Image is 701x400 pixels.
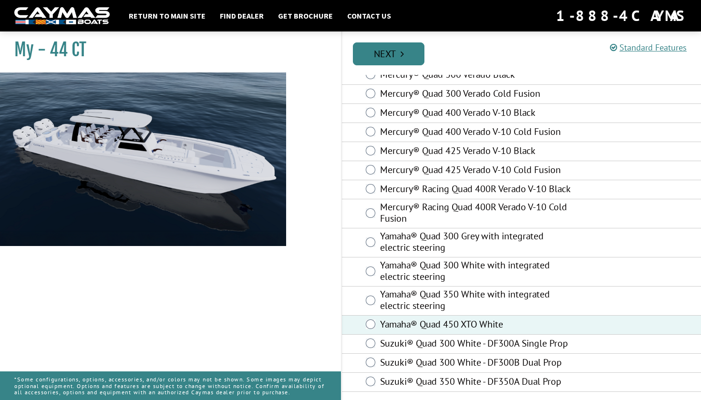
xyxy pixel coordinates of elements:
[380,183,573,197] label: Mercury® Racing Quad 400R Verado V-10 Black
[353,42,424,65] a: Next
[556,5,687,26] div: 1-888-4CAYMAS
[14,371,327,400] p: *Some configurations, options, accessories, and/or colors may not be shown. Some images may depic...
[380,338,573,351] label: Suzuki® Quad 300 White - DF300A Single Prop
[380,201,573,226] label: Mercury® Racing Quad 400R Verado V-10 Cold Fusion
[350,41,701,65] ul: Pagination
[380,259,573,285] label: Yamaha® Quad 300 White with integrated electric steering
[380,357,573,370] label: Suzuki® Quad 300 White - DF300B Dual Prop
[380,288,573,314] label: Yamaha® Quad 350 White with integrated electric steering
[380,164,573,178] label: Mercury® Quad 425 Verado V-10 Cold Fusion
[273,10,338,22] a: Get Brochure
[14,39,317,61] h1: My - 44 CT
[610,42,687,53] a: Standard Features
[380,88,573,102] label: Mercury® Quad 300 Verado Cold Fusion
[380,69,573,82] label: Mercury® Quad 300 Verado Black
[215,10,268,22] a: Find Dealer
[380,318,573,332] label: Yamaha® Quad 450 XTO White
[124,10,210,22] a: Return to main site
[380,376,573,390] label: Suzuki® Quad 350 White - DF350A Dual Prop
[342,10,396,22] a: Contact Us
[380,145,573,159] label: Mercury® Quad 425 Verado V-10 Black
[14,7,110,25] img: white-logo-c9c8dbefe5ff5ceceb0f0178aa75bf4bb51f6bca0971e226c86eb53dfe498488.png
[380,126,573,140] label: Mercury® Quad 400 Verado V-10 Cold Fusion
[380,107,573,121] label: Mercury® Quad 400 Verado V-10 Black
[380,230,573,256] label: Yamaha® Quad 300 Grey with integrated electric steering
